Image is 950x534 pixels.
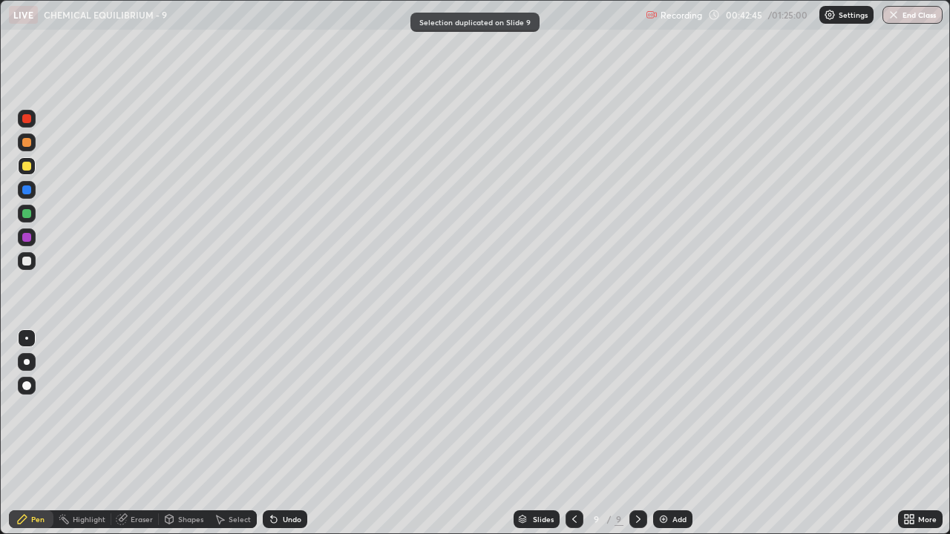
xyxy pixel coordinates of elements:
[658,513,669,525] img: add-slide-button
[646,9,658,21] img: recording.375f2c34.svg
[661,10,702,21] p: Recording
[839,11,868,19] p: Settings
[672,515,687,523] div: Add
[178,515,203,523] div: Shapes
[824,9,836,21] img: class-settings-icons
[13,9,33,21] p: LIVE
[888,9,900,21] img: end-class-cross
[589,515,604,524] div: 9
[607,515,612,524] div: /
[44,9,167,21] p: CHEMICAL EQUILIBRIUM - 9
[131,515,153,523] div: Eraser
[283,515,301,523] div: Undo
[73,515,105,523] div: Highlight
[918,515,937,523] div: More
[882,6,943,24] button: End Class
[533,515,554,523] div: Slides
[229,515,251,523] div: Select
[615,512,623,526] div: 9
[31,515,45,523] div: Pen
